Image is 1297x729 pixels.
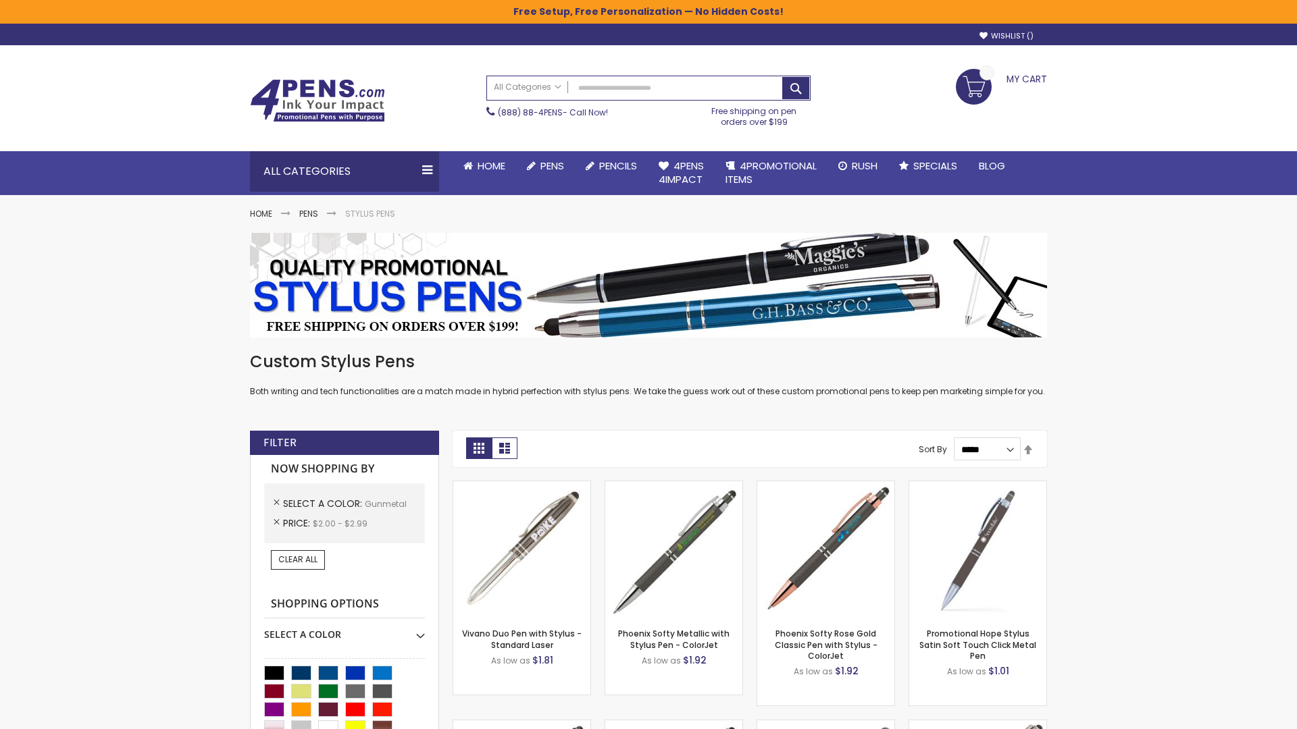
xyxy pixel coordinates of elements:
strong: Filter [263,435,297,450]
a: Promotional Hope Stylus Satin Soft Touch Click Metal Pen-Gunmetal [909,481,1046,492]
span: 4PROMOTIONAL ITEMS [726,159,817,186]
div: Free shipping on pen orders over $199 [698,101,811,128]
span: $1.92 [683,653,707,667]
span: $1.01 [988,664,1009,678]
div: Select A Color [264,618,425,641]
a: Phoenix Softy Rose Gold Classic Pen with Stylus - ColorJet [775,628,878,661]
a: Vivano Duo Pen with Stylus - Standard Laser-Gunmetal [453,481,590,492]
img: Phoenix Softy Metallic with Stylus Pen - ColorJet-Gunmetal [605,481,742,618]
strong: Stylus Pens [345,208,395,219]
a: Blog [968,151,1016,181]
label: Sort By [919,443,947,455]
img: Stylus Pens [250,233,1047,337]
a: Home [250,208,272,219]
img: Promotional Hope Stylus Satin Soft Touch Click Metal Pen-Gunmetal [909,481,1046,618]
a: Clear All [271,550,325,569]
a: Specials [888,151,968,181]
a: Promotional Hope Stylus Satin Soft Touch Click Metal Pen [919,628,1036,661]
a: Home [453,151,516,181]
span: $2.00 - $2.99 [313,518,367,529]
span: $1.81 [532,653,553,667]
span: 4Pens 4impact [659,159,704,186]
span: As low as [491,655,530,666]
span: Pencils [599,159,637,173]
div: All Categories [250,151,439,192]
a: 4PROMOTIONALITEMS [715,151,828,195]
span: Pens [540,159,564,173]
h1: Custom Stylus Pens [250,351,1047,373]
span: Blog [979,159,1005,173]
span: All Categories [494,82,561,92]
a: Vivano Duo Pen with Stylus - Standard Laser [462,628,582,650]
span: As low as [642,655,681,666]
span: Price [283,516,313,530]
a: Rush [828,151,888,181]
img: Phoenix Softy Rose Gold Classic Pen with Stylus - ColorJet-Gunmetal [757,481,894,618]
a: Phoenix Softy Metallic with Stylus Pen - ColorJet [618,628,730,650]
a: Phoenix Softy Rose Gold Classic Pen with Stylus - ColorJet-Gunmetal [757,481,894,492]
img: Vivano Duo Pen with Stylus - Standard Laser-Gunmetal [453,481,590,618]
a: 4Pens4impact [648,151,715,195]
span: Home [478,159,505,173]
span: Rush [852,159,878,173]
a: Pens [516,151,575,181]
span: $1.92 [835,664,859,678]
span: Clear All [278,553,317,565]
strong: Grid [466,437,492,459]
img: 4Pens Custom Pens and Promotional Products [250,79,385,122]
div: Both writing and tech functionalities are a match made in hybrid perfection with stylus pens. We ... [250,351,1047,398]
strong: Shopping Options [264,590,425,619]
a: All Categories [487,76,568,99]
span: Select A Color [283,497,365,510]
a: Wishlist [980,31,1034,41]
span: As low as [794,666,833,677]
a: Pencils [575,151,648,181]
span: - Call Now! [498,107,608,118]
a: Phoenix Softy Metallic with Stylus Pen - ColorJet-Gunmetal [605,481,742,492]
strong: Now Shopping by [264,455,425,483]
span: Gunmetal [365,498,407,510]
span: As low as [947,666,986,677]
span: Specials [913,159,957,173]
a: Pens [299,208,318,219]
a: (888) 88-4PENS [498,107,563,118]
